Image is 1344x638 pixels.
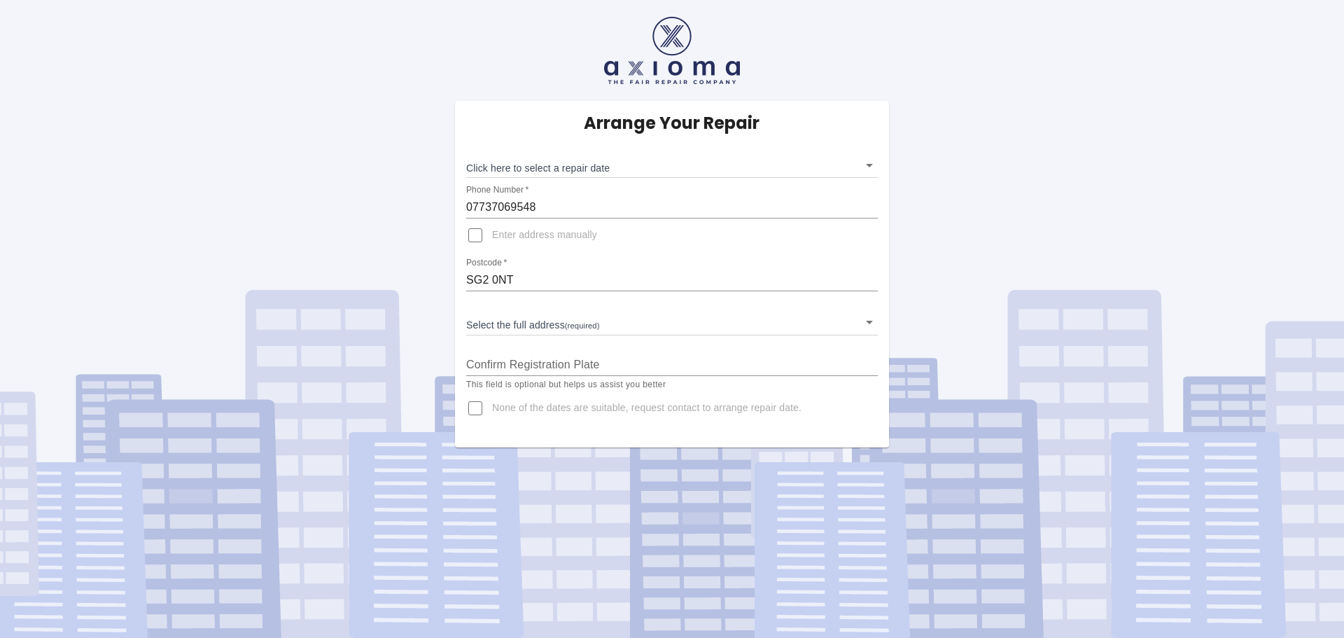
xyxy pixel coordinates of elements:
[492,228,597,242] span: Enter address manually
[466,184,528,196] label: Phone Number
[604,17,740,84] img: axioma
[466,257,507,269] label: Postcode
[492,401,801,415] span: None of the dates are suitable, request contact to arrange repair date.
[584,112,759,134] h5: Arrange Your Repair
[466,378,878,392] p: This field is optional but helps us assist you better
